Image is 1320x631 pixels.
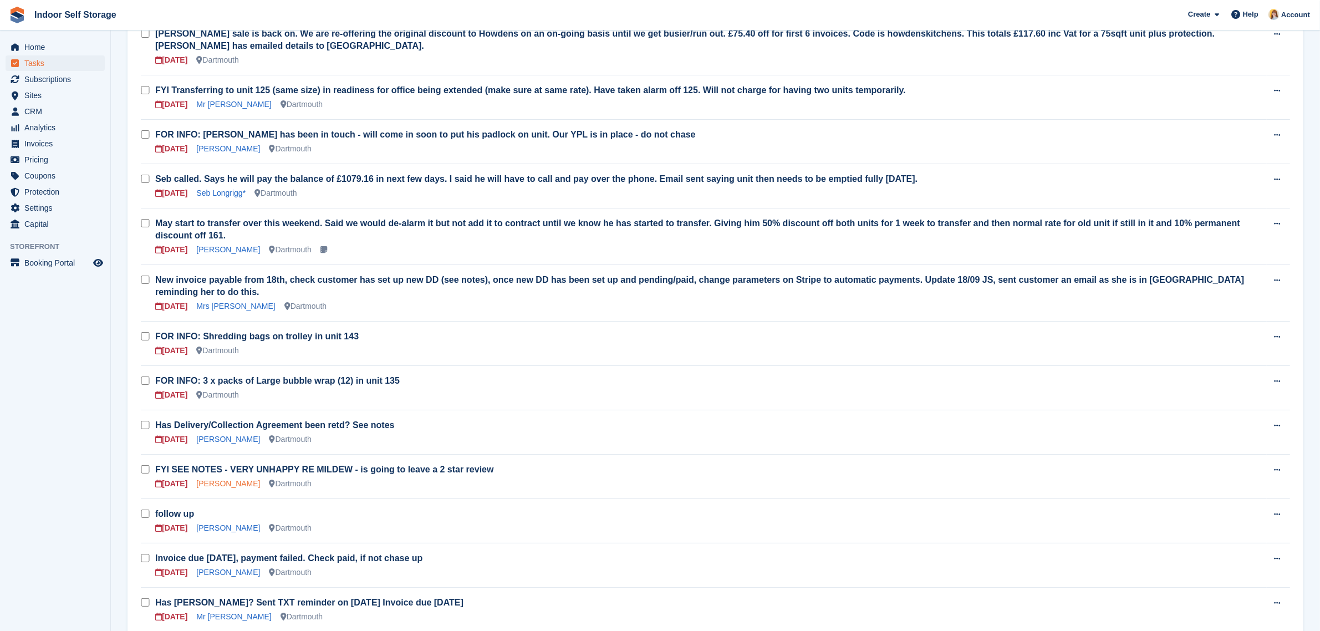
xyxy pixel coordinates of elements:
a: [PERSON_NAME] [196,245,260,254]
div: [DATE] [155,187,187,199]
div: [DATE] [155,389,187,401]
div: Dartmouth [281,99,323,110]
img: Joanne Smith [1268,9,1280,20]
span: Invoices [24,136,91,151]
a: New invoice payable from 18th, check customer has set up new DD (see notes), once new DD has been... [155,275,1244,297]
a: Indoor Self Storage [30,6,121,24]
div: Dartmouth [196,54,238,66]
a: menu [6,184,105,200]
a: follow up [155,509,194,518]
div: [DATE] [155,301,187,312]
div: [DATE] [155,611,187,623]
a: [PERSON_NAME] [196,435,260,444]
span: Storefront [10,241,110,252]
a: menu [6,120,105,135]
span: Capital [24,216,91,232]
span: Account [1281,9,1310,21]
div: Dartmouth [269,244,312,256]
a: menu [6,55,105,71]
div: [DATE] [155,434,187,445]
span: Analytics [24,120,91,135]
div: Dartmouth [269,522,312,534]
a: Mr [PERSON_NAME] [196,100,271,109]
a: [PERSON_NAME] [196,568,260,577]
a: FYI SEE NOTES - VERY UNHAPPY RE MILDEW - is going to leave a 2 star review [155,465,494,474]
a: FOR INFO: [PERSON_NAME] has been in touch - will come in soon to put his padlock on unit. Our YPL... [155,130,696,139]
a: [PERSON_NAME] [196,144,260,153]
a: Has [PERSON_NAME]? Sent TXT reminder on [DATE] Invoice due [DATE] [155,598,463,607]
span: Booking Portal [24,255,91,271]
a: menu [6,39,105,55]
span: Protection [24,184,91,200]
span: Coupons [24,168,91,184]
img: stora-icon-8386f47178a22dfd0bd8f6a31ec36ba5ce8667c1dd55bd0f319d3a0aa187defe.svg [9,7,26,23]
div: Dartmouth [269,478,312,490]
div: [DATE] [155,99,187,110]
span: Pricing [24,152,91,167]
a: menu [6,104,105,119]
div: Dartmouth [269,434,312,445]
a: menu [6,200,105,216]
span: Tasks [24,55,91,71]
span: Help [1243,9,1258,20]
a: menu [6,152,105,167]
span: CRM [24,104,91,119]
div: [DATE] [155,478,187,490]
a: Mr [PERSON_NAME] [196,612,271,621]
div: [DATE] [155,522,187,534]
div: [DATE] [155,567,187,578]
div: [DATE] [155,244,187,256]
div: [DATE] [155,54,187,66]
a: menu [6,88,105,103]
a: FOR INFO: 3 x packs of Large bubble wrap (12) in unit 135 [155,376,400,385]
a: menu [6,136,105,151]
span: Home [24,39,91,55]
span: Subscriptions [24,72,91,87]
a: Mrs [PERSON_NAME] [196,302,275,311]
div: [DATE] [155,143,187,155]
div: Dartmouth [196,389,238,401]
a: menu [6,255,105,271]
a: FYI Transferring to unit 125 (same size) in readiness for office being extended (make sure at sam... [155,85,906,95]
a: [PERSON_NAME] [196,523,260,532]
div: Dartmouth [269,143,312,155]
span: Sites [24,88,91,103]
div: Dartmouth [269,567,312,578]
a: Seb called. Says he will pay the balance of £1079.16 in next few days. I said he will have to cal... [155,174,918,184]
a: menu [6,168,105,184]
a: Invoice due [DATE], payment failed. Check paid, if not chase up [155,553,422,563]
a: menu [6,72,105,87]
span: Create [1188,9,1210,20]
a: Preview store [91,256,105,269]
a: FOR INFO: Shredding bags on trolley in unit 143 [155,332,359,341]
div: Dartmouth [196,345,238,357]
div: Dartmouth [254,187,297,199]
a: Seb Longrigg* [196,189,246,197]
div: Dartmouth [281,611,323,623]
a: menu [6,216,105,232]
span: Settings [24,200,91,216]
a: May start to transfer over this weekend. Said we would de-alarm it but not add it to contract unt... [155,218,1240,240]
a: [PERSON_NAME] sale is back on. We are re-offering the original discount to Howdens on an on-going... [155,29,1215,50]
a: [PERSON_NAME] [196,479,260,488]
a: Has Delivery/Collection Agreement been retd? See notes [155,420,395,430]
div: [DATE] [155,345,187,357]
div: Dartmouth [284,301,327,312]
